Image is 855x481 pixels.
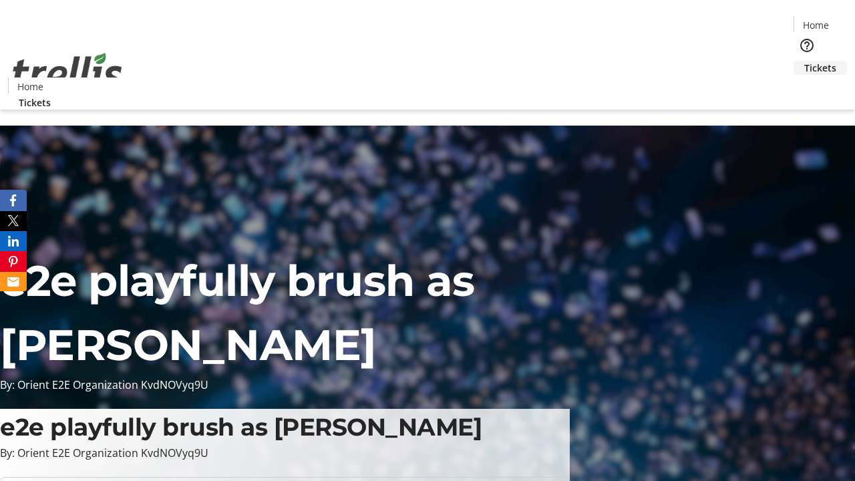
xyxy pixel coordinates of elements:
[794,75,820,102] button: Cart
[8,96,61,110] a: Tickets
[794,61,847,75] a: Tickets
[794,18,837,32] a: Home
[794,32,820,59] button: Help
[8,38,127,105] img: Orient E2E Organization KvdNOVyq9U's Logo
[9,79,51,94] a: Home
[803,18,829,32] span: Home
[804,61,836,75] span: Tickets
[19,96,51,110] span: Tickets
[17,79,43,94] span: Home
